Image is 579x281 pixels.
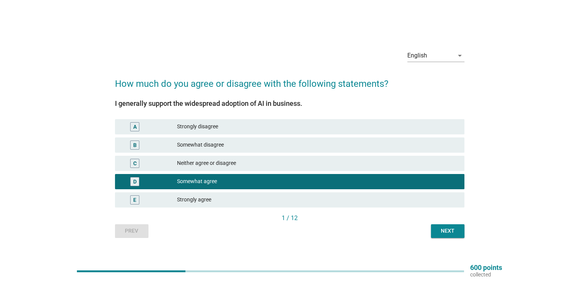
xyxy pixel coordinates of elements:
div: Next [437,227,458,235]
div: Strongly disagree [177,122,458,131]
div: D [133,177,137,185]
div: E [133,196,136,204]
p: collected [470,271,502,278]
div: Somewhat disagree [177,140,458,150]
div: I generally support the widespread adoption of AI in business. [115,98,464,109]
div: Somewhat agree [177,177,458,186]
div: A [133,123,137,131]
div: Strongly agree [177,195,458,204]
div: Neither agree or disagree [177,159,458,168]
button: Next [431,224,464,238]
div: C [133,159,137,167]
div: B [133,141,137,149]
p: 600 points [470,264,502,271]
div: 1 / 12 [115,214,464,223]
div: English [407,52,427,59]
h2: How much do you agree or disagree with the following statements? [115,69,464,91]
i: arrow_drop_down [455,51,464,60]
